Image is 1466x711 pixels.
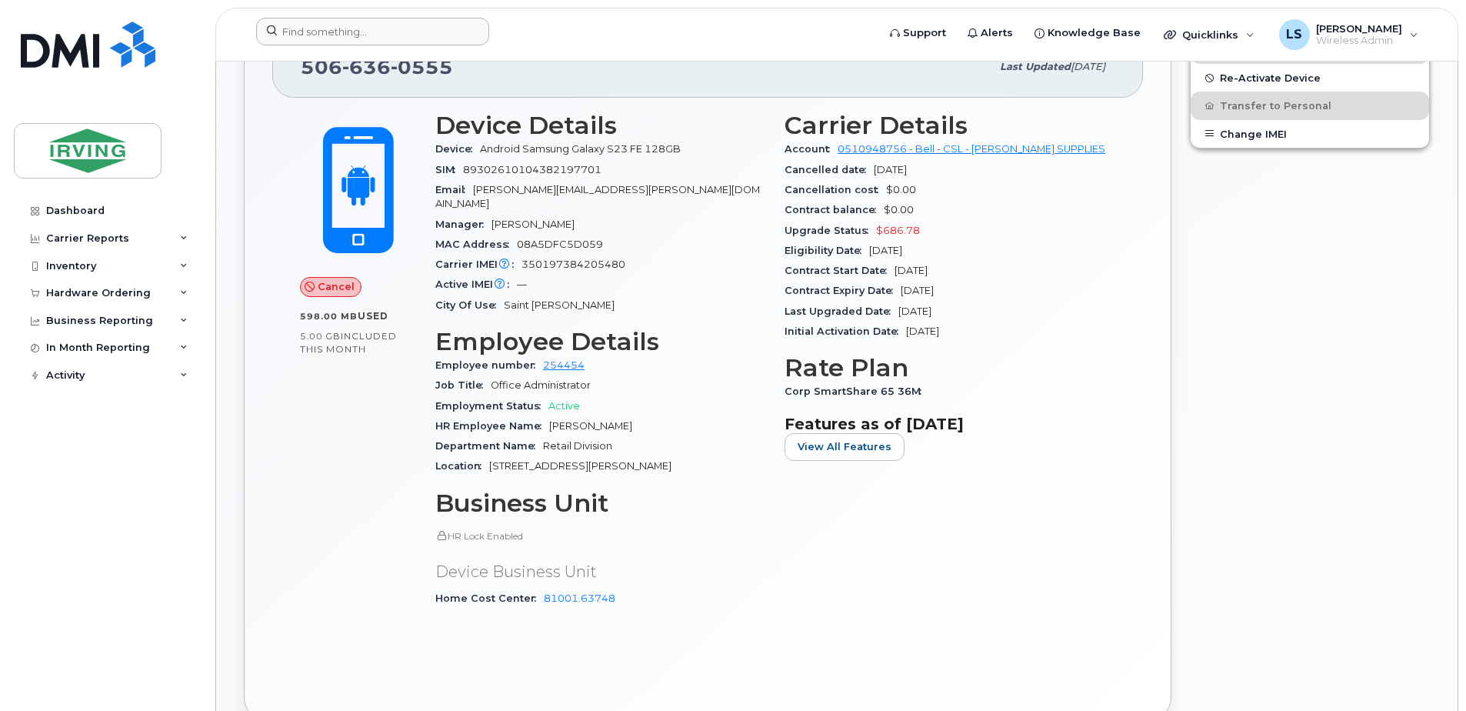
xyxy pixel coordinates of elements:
span: used [358,310,388,322]
span: [DATE] [898,305,931,317]
h3: Business Unit [435,489,766,517]
span: MAC Address [435,239,517,250]
span: [STREET_ADDRESS][PERSON_NAME] [489,460,671,472]
span: Cancelled date [785,164,874,175]
span: [DATE] [874,164,907,175]
span: 350197384205480 [521,259,625,270]
h3: Rate Plan [785,354,1115,382]
span: 598.00 MB [300,311,358,322]
span: — [517,279,527,290]
span: [PERSON_NAME] [549,420,632,432]
span: 0555 [391,55,453,78]
span: Re-Activate Device [1220,72,1321,84]
span: View All Features [798,439,891,454]
span: [DATE] [869,245,902,256]
h3: Device Details [435,112,766,139]
span: 89302610104382197701 [463,164,601,175]
span: Carrier IMEI [435,259,521,270]
button: Transfer to Personal [1191,92,1429,119]
span: 08A5DFC5D059 [517,239,603,250]
span: Cancellation cost [785,184,886,195]
span: Android Samsung Galaxy S23 FE 128GB [480,143,681,155]
a: Knowledge Base [1024,18,1151,48]
button: View All Features [785,433,905,461]
span: Initial Activation Date [785,325,906,337]
span: Quicklinks [1182,28,1238,41]
span: [DATE] [901,285,934,296]
span: Eligibility Date [785,245,869,256]
a: 254454 [543,359,585,371]
button: Change IMEI [1191,120,1429,148]
span: Office Administrator [491,379,591,391]
span: [PERSON_NAME] [491,219,575,230]
div: Lisa Soucy [1268,19,1429,50]
a: 0510948756 - Bell - CSL - [PERSON_NAME] SUPPLIES [838,143,1105,155]
span: 506 [301,55,453,78]
h3: Employee Details [435,328,766,355]
span: $686.78 [876,225,920,236]
span: Manager [435,219,491,230]
span: Employee number [435,359,543,371]
button: Re-Activate Device [1191,64,1429,92]
span: [DATE] [906,325,939,337]
span: Alerts [981,25,1013,41]
span: Knowledge Base [1048,25,1141,41]
span: Employment Status [435,400,548,412]
span: [PERSON_NAME] [1316,22,1402,35]
span: LS [1286,25,1302,44]
span: Support [903,25,946,41]
div: Quicklinks [1153,19,1265,50]
span: Contract Start Date [785,265,895,276]
span: Contract balance [785,204,884,215]
span: $0.00 [884,204,914,215]
span: Cancel [318,279,355,294]
input: Find something... [256,18,489,45]
span: Account [785,143,838,155]
span: Active IMEI [435,279,517,290]
h3: Features as of [DATE] [785,415,1115,433]
span: Retail Division [543,440,612,452]
span: [DATE] [895,265,928,276]
span: HR Employee Name [435,420,549,432]
span: Device [435,143,480,155]
span: Job Title [435,379,491,391]
span: Upgrade Status [785,225,876,236]
span: [PERSON_NAME][EMAIL_ADDRESS][PERSON_NAME][DOMAIN_NAME] [435,184,760,209]
span: Saint [PERSON_NAME] [504,299,615,311]
span: $0.00 [886,184,916,195]
span: included this month [300,330,397,355]
span: Department Name [435,440,543,452]
a: Support [879,18,957,48]
span: Wireless Admin [1316,35,1402,47]
h3: Carrier Details [785,112,1115,139]
p: Device Business Unit [435,561,766,583]
span: Corp SmartShare 65 36M [785,386,929,397]
span: 636 [342,55,391,78]
span: 5.00 GB [300,331,341,342]
span: [DATE] [1071,61,1105,72]
a: Alerts [957,18,1024,48]
span: SIM [435,164,463,175]
span: Active [548,400,580,412]
span: Contract Expiry Date [785,285,901,296]
p: HR Lock Enabled [435,529,766,542]
span: Last updated [1000,61,1071,72]
a: 81001.63748 [544,592,615,604]
span: Last Upgraded Date [785,305,898,317]
span: Home Cost Center [435,592,544,604]
span: City Of Use [435,299,504,311]
span: Location [435,460,489,472]
span: Email [435,184,473,195]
